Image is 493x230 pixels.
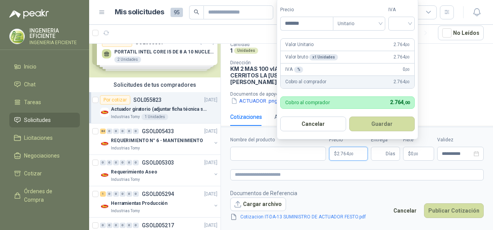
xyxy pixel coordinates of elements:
span: 2.764 [393,78,410,86]
div: Por cotizar [100,95,130,105]
label: Flete [403,136,434,144]
p: [DATE] [204,159,217,166]
div: 1 Unidades [141,114,168,120]
button: Cancelar [280,117,346,131]
p: [DATE] [204,191,217,198]
span: Órdenes de Compra [24,187,72,204]
p: Requerimiento Aseo [111,168,157,176]
p: Industrias Tomy [111,114,140,120]
img: Company Logo [10,29,24,44]
div: 1 [100,191,106,197]
p: REQUERIMIENTO N° 6 - MANTENIMIENTO [111,137,203,144]
img: Company Logo [100,108,109,117]
a: Cotizar [9,166,80,181]
span: ,00 [405,55,410,59]
div: 0 [120,223,126,228]
span: Cotizar [24,169,42,178]
button: Cancelar [389,203,421,218]
a: Chat [9,77,80,92]
p: [DATE] [204,96,217,104]
label: IVA [388,6,415,14]
p: GSOL005217 [142,223,174,228]
span: Unitario [338,18,381,29]
span: 2.764 [393,41,410,48]
label: Entrega [371,136,400,144]
p: 1 [230,47,233,54]
span: ,00 [403,100,410,105]
span: Negociaciones [24,151,60,160]
div: % [294,67,303,73]
div: 0 [100,160,106,165]
div: 0 [126,129,132,134]
div: 0 [126,223,132,228]
div: Solicitudes de nuevos compradoresPor cotizarSOL055867[DATE] PORTATIL INTEL CORE I5 DE 8 A 10 NUCL... [89,21,221,77]
span: ,00 [349,152,353,156]
span: Chat [24,80,36,89]
div: 0 [107,129,112,134]
a: Tareas [9,95,80,110]
div: 0 [133,191,139,197]
p: $2.764,00 [329,147,368,161]
a: 1 0 0 0 0 0 GSOL005294[DATE] Company LogoHerramientas ProducciónIndustrias Tomy [100,189,219,214]
div: 0 [126,191,132,197]
span: 0 [403,66,410,73]
a: 84 0 0 0 0 0 GSOL005433[DATE] Company LogoREQUERIMIENTO N° 6 - MANTENIMIENTOIndustrias Tomy [100,127,219,151]
p: Industrias Tomy [111,208,140,214]
img: Company Logo [100,139,109,148]
p: Documentos de Referencia [230,189,378,197]
div: Cotizaciones [230,113,262,121]
button: Cargar archivo [230,197,286,211]
a: Solicitudes [9,113,80,127]
div: 84 [100,129,106,134]
div: Actividad [274,113,297,121]
span: $ [408,151,411,156]
p: [DATE] [204,128,217,135]
p: Valor Unitario [285,41,314,48]
p: Cobro al comprador [285,100,330,105]
button: Guardar [349,117,415,131]
span: 0 [411,151,418,156]
span: Inicio [24,62,36,71]
span: Solicitudes [24,116,51,124]
a: 0 0 0 0 0 0 GSOL005303[DATE] Company LogoRequerimiento AseoIndustrias Tomy [100,158,219,183]
h1: Mis solicitudes [115,7,164,18]
p: GSOL005303 [142,160,174,165]
button: Publicar Cotización [424,203,484,218]
span: Tareas [24,98,41,106]
p: INGENIERIA EFICIENTE [29,40,80,45]
a: Órdenes de Compra [9,184,80,207]
button: ACTUADOR .png [230,97,278,105]
div: 0 [120,191,126,197]
p: Industrias Tomy [111,177,140,183]
label: Nombre del producto [230,136,326,144]
div: 0 [113,129,119,134]
p: Cobro al comprador [285,78,326,86]
div: 0 [126,160,132,165]
img: Logo peakr [9,9,49,19]
label: Precio [280,6,333,14]
a: Inicio [9,59,80,74]
a: Licitaciones [9,130,80,145]
p: GSOL005294 [142,191,174,197]
p: Cantidad [230,42,319,47]
p: Actuador giratorio (adjuntar ficha técnica si es diferente a festo) [111,106,207,113]
span: Licitaciones [24,134,53,142]
div: Solicitudes de tus compradores [89,77,221,92]
span: search [194,9,199,15]
span: ,00 [405,43,410,47]
p: Industrias Tomy [111,145,140,151]
p: Herramientas Producción [111,200,167,207]
div: 0 [133,223,139,228]
span: 2.764 [390,99,410,105]
p: GSOL005433 [142,129,174,134]
span: 2.764 [337,151,353,156]
div: 0 [133,160,139,165]
span: 2.764 [393,53,410,61]
a: Cotizacion IT-DA-13 SUMINISTRO DE ACTUADOR FESTO.pdf [237,213,369,221]
p: Documentos de apoyo [230,91,490,97]
div: 0 [113,160,119,165]
div: 0 [113,223,119,228]
a: Por cotizarSOL055823[DATE] Company LogoActuador giratorio (adjuntar ficha técnica si es diferente... [89,92,221,124]
img: Company Logo [100,202,109,211]
a: Remisiones [9,210,80,225]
